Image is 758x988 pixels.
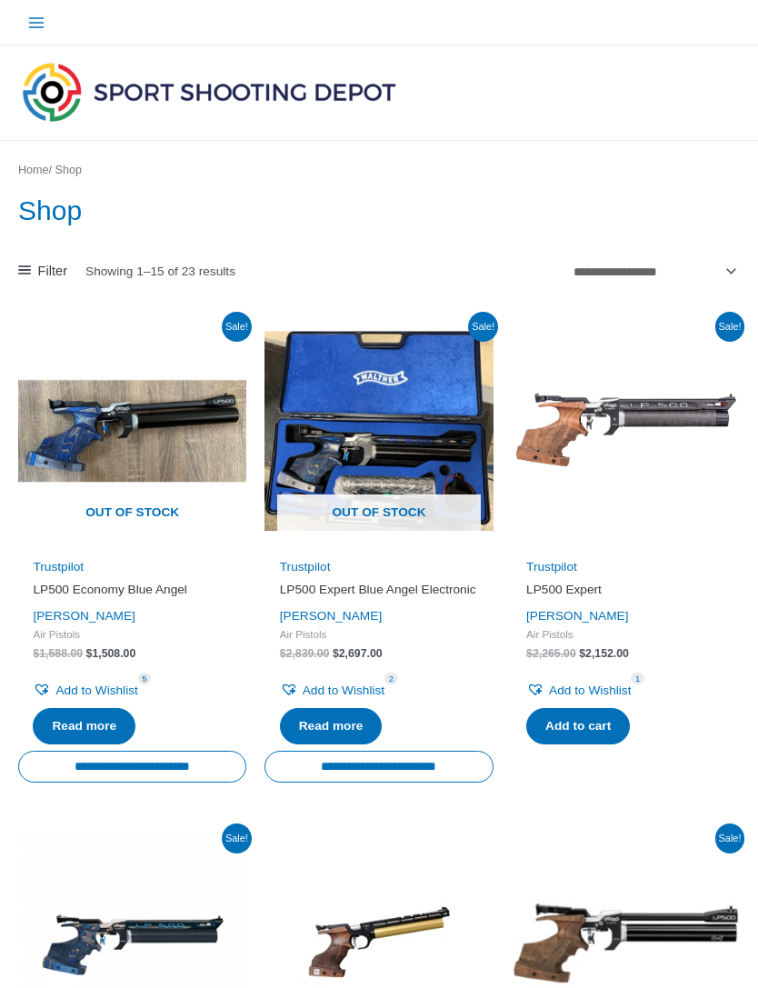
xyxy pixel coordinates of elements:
[567,257,740,285] select: Shop order
[18,58,400,125] img: Sport Shooting Depot
[222,312,252,342] span: Sale!
[18,164,49,176] a: Home
[526,647,533,660] span: $
[526,582,725,604] a: LP500 Expert
[280,582,479,604] a: LP500 Expert Blue Angel Electronic
[715,823,745,853] span: Sale!
[18,259,67,284] a: Filter
[526,679,631,702] a: Add to Wishlist
[280,647,286,660] span: $
[33,560,84,574] a: Trustpilot
[333,647,339,660] span: $
[549,684,631,697] span: Add to Wishlist
[18,192,740,230] h1: Shop
[526,560,577,574] a: Trustpilot
[222,823,252,853] span: Sale!
[18,316,246,544] a: Out of stock
[18,160,740,181] nav: Breadcrumb
[31,494,234,533] span: Out of stock
[33,647,83,660] bdi: 1,588.00
[18,316,246,544] img: LP500 Economy Blue Angel
[33,609,135,623] a: [PERSON_NAME]
[264,316,493,544] a: Out of stock
[526,647,576,660] bdi: 2,265.00
[55,684,137,697] span: Add to Wishlist
[280,627,479,641] span: Air Pistols
[384,673,397,684] span: 2
[526,609,628,623] a: [PERSON_NAME]
[526,582,725,598] h2: LP500 Expert
[33,708,135,744] a: Read more about “LP500 Economy Blue Angel”
[579,647,629,660] bdi: 2,152.00
[468,312,498,342] span: Sale!
[280,647,330,660] bdi: 2,839.00
[138,673,151,684] span: 5
[280,679,384,702] a: Add to Wishlist
[264,316,493,544] img: LP500 Expert Blue Angel Electronic
[303,684,384,697] span: Add to Wishlist
[33,647,39,660] span: $
[33,679,137,702] a: Add to Wishlist
[33,582,232,598] h2: LP500 Economy Blue Angel
[38,259,68,284] span: Filter
[280,708,383,744] a: Read more about “LP500 Expert Blue Angel Electronic”
[33,582,232,604] a: LP500 Economy Blue Angel
[526,627,725,641] span: Air Pistols
[333,647,383,660] bdi: 2,697.00
[280,560,331,574] a: Trustpilot
[85,265,235,278] p: Showing 1–15 of 23 results
[512,316,740,544] img: LP500 Expert
[33,627,232,641] span: Air Pistols
[579,647,585,660] span: $
[526,708,630,744] a: Add to cart: “LP500 Expert”
[277,494,481,533] span: Out of stock
[280,609,382,623] a: [PERSON_NAME]
[715,312,745,342] span: Sale!
[631,673,643,684] span: 1
[86,647,93,660] span: $
[18,5,54,40] button: Main menu toggle
[280,582,479,598] h2: LP500 Expert Blue Angel Electronic
[86,647,136,660] bdi: 1,508.00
